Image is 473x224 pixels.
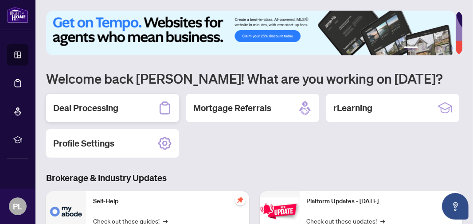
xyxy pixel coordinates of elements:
[307,197,456,206] p: Platform Updates - [DATE]
[422,46,425,50] button: 2
[193,102,271,114] h2: Mortgage Referrals
[7,7,28,23] img: logo
[450,46,453,50] button: 6
[46,11,456,55] img: Slide 0
[404,46,418,50] button: 1
[333,102,372,114] h2: rLearning
[46,70,462,87] h1: Welcome back [PERSON_NAME]! What are you working on [DATE]?
[53,102,118,114] h2: Deal Processing
[46,172,462,184] h3: Brokerage & Industry Updates
[443,46,446,50] button: 5
[442,193,469,220] button: Open asap
[235,195,246,205] span: pushpin
[436,46,439,50] button: 4
[429,46,432,50] button: 3
[13,200,23,212] span: PL
[53,137,114,150] h2: Profile Settings
[93,197,242,206] p: Self-Help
